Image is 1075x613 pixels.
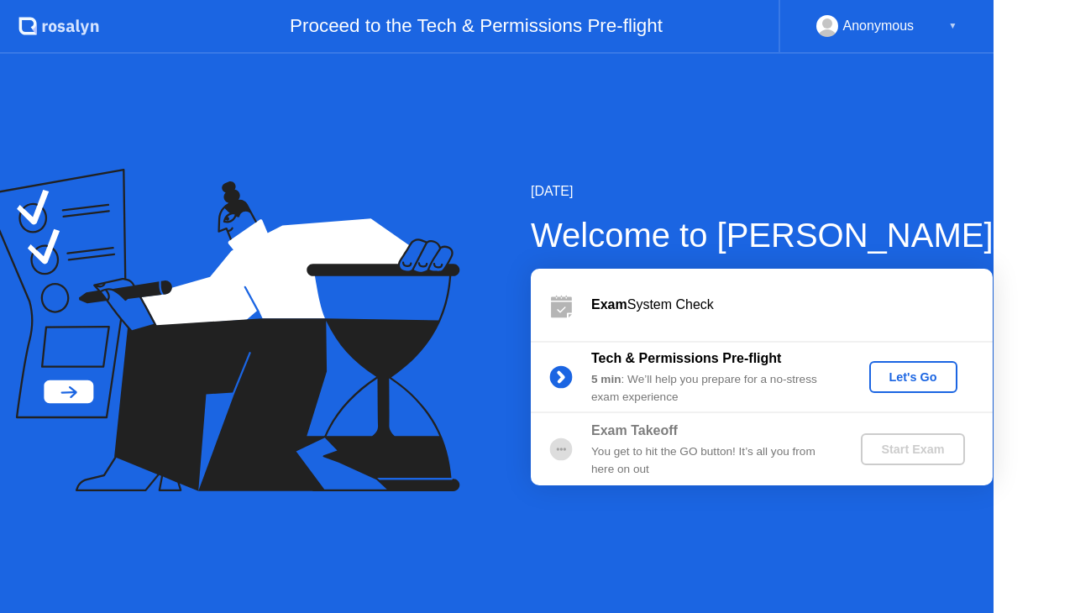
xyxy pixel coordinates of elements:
b: 5 min [591,373,621,385]
div: System Check [591,295,993,315]
div: Welcome to [PERSON_NAME] [531,210,994,260]
div: Let's Go [876,370,951,384]
div: Anonymous [843,15,915,37]
div: You get to hit the GO button! It’s all you from here on out [591,443,833,478]
div: : We’ll help you prepare for a no-stress exam experience [591,371,833,406]
button: Start Exam [861,433,964,465]
div: ▼ [948,15,957,37]
button: Let's Go [869,361,957,393]
b: Exam [591,297,627,312]
div: Start Exam [868,443,957,456]
b: Tech & Permissions Pre-flight [591,351,781,365]
b: Exam Takeoff [591,423,678,437]
div: [DATE] [531,181,994,202]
